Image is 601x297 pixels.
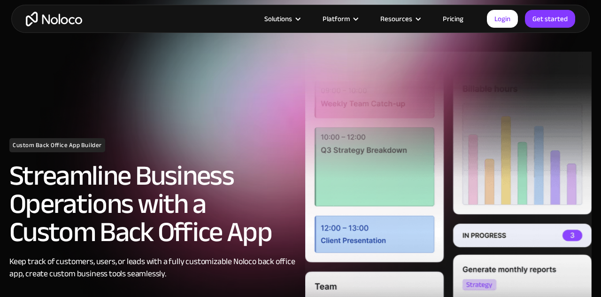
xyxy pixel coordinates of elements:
[26,12,82,26] a: home
[264,13,292,25] div: Solutions
[431,13,475,25] a: Pricing
[311,13,369,25] div: Platform
[9,162,296,246] h2: Streamline Business Operations with a Custom Back Office App
[323,13,350,25] div: Platform
[525,10,575,28] a: Get started
[487,10,518,28] a: Login
[253,13,311,25] div: Solutions
[369,13,431,25] div: Resources
[380,13,412,25] div: Resources
[9,138,105,152] h1: Custom Back Office App Builder
[9,256,296,280] div: Keep track of customers, users, or leads with a fully customizable Noloco back office app, create...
